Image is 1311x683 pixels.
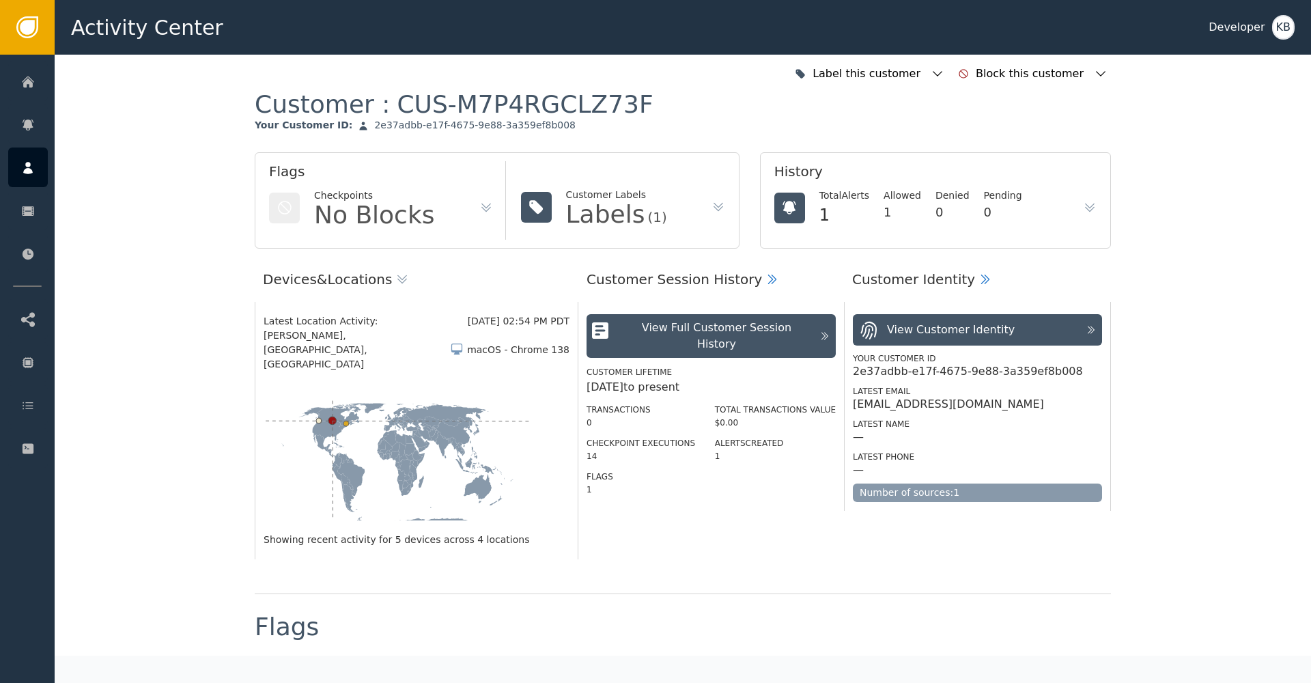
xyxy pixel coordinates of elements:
div: Flags [255,615,319,639]
div: Number of sources: 1 [853,484,1102,502]
div: Your Customer ID [853,352,1102,365]
div: Allowed [884,189,921,203]
div: Block this customer [976,66,1087,82]
div: Customer Session History [587,269,762,290]
div: Latest Name [853,418,1102,430]
label: Customer Lifetime [587,367,672,377]
label: Total Transactions Value [715,405,836,415]
div: 0 [935,203,970,221]
div: No Blocks [314,203,435,227]
div: — [853,430,864,444]
div: 14 [587,450,695,462]
button: View Customer Identity [853,314,1102,346]
div: Latest Location Activity: [264,314,468,329]
div: [DATE] 02:54 PM PDT [468,314,569,329]
div: Latest Email [853,385,1102,398]
div: 2e37adbb-e17f-4675-9e88-3a359ef8b008 [374,120,576,132]
div: Checkpoints [314,189,435,203]
div: Pending [984,189,1022,203]
div: 0 [984,203,1022,221]
span: Activity Center [71,12,223,43]
div: [EMAIL_ADDRESS][DOMAIN_NAME] [853,398,1044,411]
div: — [853,463,864,477]
span: [PERSON_NAME], [GEOGRAPHIC_DATA], [GEOGRAPHIC_DATA] [264,329,450,372]
div: Customer Identity [852,269,975,290]
div: 1 [587,484,695,496]
div: Flags [269,161,493,189]
div: Denied [935,189,970,203]
button: Block this customer [955,59,1111,89]
label: Checkpoint Executions [587,438,695,448]
div: Customer Labels [566,188,667,202]
div: 1 [715,450,836,462]
div: Customer : [255,89,653,120]
div: macOS - Chrome 138 [467,343,569,357]
div: History [774,161,1097,189]
div: 1 [819,203,869,227]
label: Flags [587,472,613,482]
div: 2e37adbb-e17f-4675-9e88-3a359ef8b008 [853,365,1083,378]
button: Label this customer [791,59,948,89]
div: Developer [1209,19,1265,36]
div: Latest Phone [853,451,1102,463]
div: 1 [884,203,921,221]
label: Alerts Created [715,438,784,448]
div: $0.00 [715,417,836,429]
div: Labels [566,202,645,227]
div: Showing recent activity for 5 devices across 4 locations [264,533,569,547]
button: KB [1272,15,1295,40]
div: CUS-M7P4RGCLZ73F [397,89,653,120]
div: Label this customer [813,66,924,82]
label: Transactions [587,405,651,415]
div: Devices & Locations [263,269,392,290]
div: Your Customer ID : [255,120,352,132]
div: Total Alerts [819,189,869,203]
button: View Full Customer Session History [587,314,836,358]
div: View Customer Identity [887,322,1015,338]
div: 0 [587,417,695,429]
div: View Full Customer Session History [621,320,813,352]
div: (1) [647,210,666,224]
div: [DATE] to present [587,379,836,395]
